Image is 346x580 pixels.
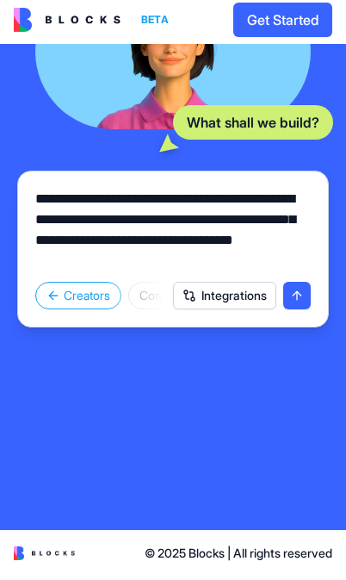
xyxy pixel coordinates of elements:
[128,286,245,314] div: Content Calendar
[134,12,176,36] div: BETA
[233,7,332,41] button: Get Started
[14,12,176,36] a: BETA
[173,286,276,314] button: Integrations
[173,109,333,144] div: What shall we build?
[14,12,120,36] img: logo
[14,551,75,564] img: logo
[145,549,332,566] span: © 2025 Blocks | All rights reserved
[35,286,121,314] div: Creators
